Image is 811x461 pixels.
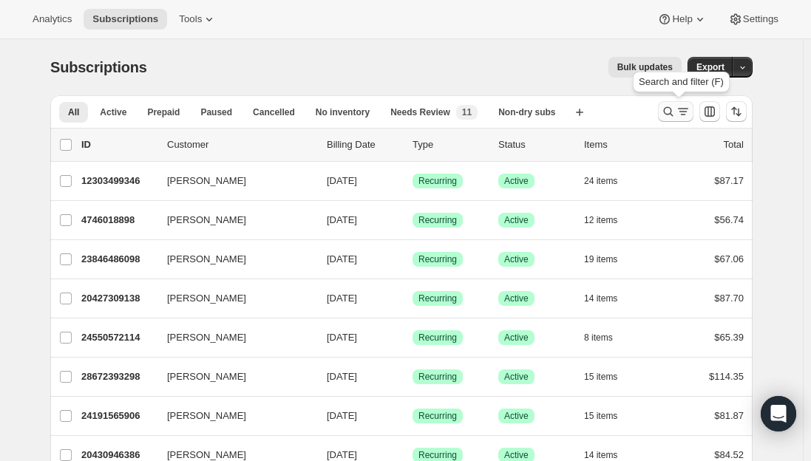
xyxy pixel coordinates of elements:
span: $67.06 [714,253,744,264]
button: 14 items [584,288,634,309]
span: 15 items [584,371,617,383]
p: Billing Date [327,137,401,152]
button: 8 items [584,327,629,348]
p: 4746018898 [81,213,155,228]
button: Search and filter results [658,101,693,122]
button: [PERSON_NAME] [158,208,306,232]
span: [DATE] [327,449,357,460]
button: 12 items [584,210,634,230]
button: Subscriptions [84,9,167,30]
button: Bulk updates [608,57,682,78]
button: 24 items [584,171,634,191]
p: 24550572114 [81,330,155,345]
p: 28672393298 [81,369,155,384]
p: Customer [167,137,315,152]
div: 12303499346[PERSON_NAME][DATE]SuccessRecurringSuccessActive24 items$87.17 [81,171,744,191]
span: [DATE] [327,214,357,225]
span: [DATE] [327,293,357,304]
span: Active [504,253,529,265]
span: 12 items [584,214,617,226]
div: IDCustomerBilling DateTypeStatusItemsTotal [81,137,744,152]
span: Tools [179,13,202,25]
button: [PERSON_NAME] [158,365,306,389]
span: Recurring [418,371,457,383]
span: [PERSON_NAME] [167,174,246,188]
button: 15 items [584,366,634,387]
span: All [68,106,79,118]
span: Prepaid [147,106,180,118]
span: Active [504,410,529,422]
span: Subscriptions [92,13,158,25]
div: 23846486098[PERSON_NAME][DATE]SuccessRecurringSuccessActive19 items$67.06 [81,249,744,270]
span: Recurring [418,410,457,422]
span: Non-dry subs [498,106,555,118]
span: Export [696,61,725,73]
span: Settings [743,13,778,25]
span: Recurring [418,214,457,226]
span: Active [504,175,529,187]
span: 19 items [584,253,617,265]
button: Export [688,57,733,78]
span: Recurring [418,175,457,187]
span: Analytics [33,13,72,25]
span: Paused [200,106,232,118]
button: Tools [170,9,225,30]
span: $84.52 [714,449,744,460]
div: 20427309138[PERSON_NAME][DATE]SuccessRecurringSuccessActive14 items$87.70 [81,288,744,309]
span: Active [504,332,529,344]
div: 28672393298[PERSON_NAME][DATE]SuccessRecurringSuccessActive15 items$114.35 [81,366,744,387]
span: 8 items [584,332,613,344]
span: Needs Review [390,106,450,118]
span: [PERSON_NAME] [167,213,246,228]
span: [DATE] [327,175,357,186]
span: [DATE] [327,332,357,343]
p: Status [498,137,572,152]
span: [DATE] [327,371,357,382]
button: Sort the results [726,101,747,122]
span: [PERSON_NAME] [167,330,246,345]
span: $114.35 [709,371,744,382]
div: 24550572114[PERSON_NAME][DATE]SuccessRecurringSuccessActive8 items$65.39 [81,327,744,348]
button: Create new view [568,102,591,123]
span: Recurring [418,253,457,265]
button: [PERSON_NAME] [158,169,306,193]
span: Subscriptions [50,59,147,75]
p: ID [81,137,155,152]
span: [PERSON_NAME] [167,409,246,423]
button: [PERSON_NAME] [158,247,306,271]
span: $87.17 [714,175,744,186]
span: $87.70 [714,293,744,304]
span: 14 items [584,449,617,461]
button: [PERSON_NAME] [158,404,306,428]
p: 24191565906 [81,409,155,423]
span: No inventory [316,106,370,118]
span: 11 [462,106,472,118]
button: [PERSON_NAME] [158,326,306,349]
span: Active [504,214,529,226]
span: $56.74 [714,214,744,225]
div: Items [584,137,658,152]
div: 4746018898[PERSON_NAME][DATE]SuccessRecurringSuccessActive12 items$56.74 [81,210,744,230]
span: 24 items [584,175,617,187]
span: [PERSON_NAME] [167,252,246,267]
span: Recurring [418,332,457,344]
button: 19 items [584,249,634,270]
p: 23846486098 [81,252,155,267]
button: Customize table column order and visibility [699,101,720,122]
button: Analytics [24,9,81,30]
p: 20427309138 [81,291,155,306]
span: [PERSON_NAME] [167,369,246,384]
span: $65.39 [714,332,744,343]
p: Total [724,137,744,152]
span: 15 items [584,410,617,422]
span: $81.87 [714,410,744,421]
span: 14 items [584,293,617,304]
span: Bulk updates [617,61,673,73]
span: Help [672,13,692,25]
button: [PERSON_NAME] [158,287,306,310]
span: Cancelled [253,106,295,118]
span: Active [504,371,529,383]
button: Settings [719,9,787,30]
p: 12303499346 [81,174,155,188]
span: [PERSON_NAME] [167,291,246,306]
